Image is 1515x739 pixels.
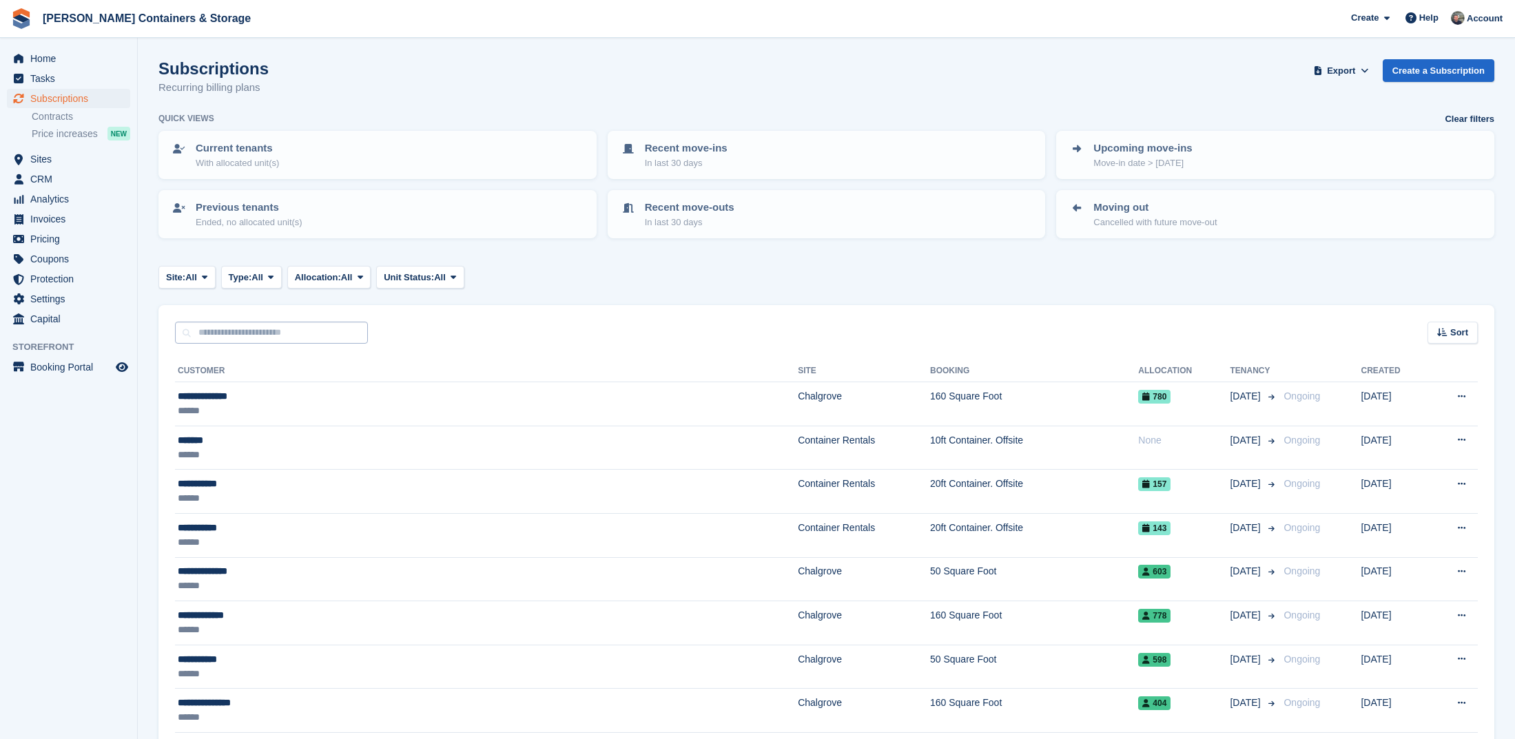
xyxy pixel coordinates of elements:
img: Adam Greenhalgh [1451,11,1465,25]
p: Recent move-ins [645,140,728,156]
a: menu [7,169,130,189]
span: Invoices [30,209,113,229]
td: 10ft Container. Offsite [930,426,1138,470]
a: menu [7,249,130,269]
p: Recurring billing plans [158,80,269,96]
td: Chalgrove [798,557,930,601]
span: Sort [1450,326,1468,340]
p: Current tenants [196,140,279,156]
a: menu [7,89,130,108]
span: 603 [1138,565,1171,579]
span: Analytics [30,189,113,209]
td: [DATE] [1361,382,1428,426]
td: [DATE] [1361,689,1428,733]
span: All [251,271,263,284]
span: Home [30,49,113,68]
span: All [185,271,197,284]
button: Export [1311,59,1372,82]
span: 780 [1138,390,1171,404]
span: CRM [30,169,113,189]
a: menu [7,229,130,249]
span: [DATE] [1230,477,1263,491]
a: menu [7,289,130,309]
span: 404 [1138,696,1171,710]
a: menu [7,69,130,88]
a: Recent move-outs In last 30 days [609,191,1044,237]
span: Sites [30,149,113,169]
th: Site [798,360,930,382]
span: 778 [1138,609,1171,623]
a: menu [7,49,130,68]
th: Customer [175,360,798,382]
span: Booking Portal [30,357,113,377]
span: 143 [1138,521,1171,535]
span: Tasks [30,69,113,88]
p: With allocated unit(s) [196,156,279,170]
a: menu [7,209,130,229]
td: 160 Square Foot [930,382,1138,426]
a: Price increases NEW [32,126,130,141]
p: Previous tenants [196,200,302,216]
a: menu [7,269,130,289]
a: Preview store [114,359,130,375]
p: Move-in date > [DATE] [1093,156,1192,170]
span: [DATE] [1230,389,1263,404]
h1: Subscriptions [158,59,269,78]
td: 50 Square Foot [930,557,1138,601]
span: Allocation: [295,271,341,284]
span: Protection [30,269,113,289]
a: Current tenants With allocated unit(s) [160,132,595,178]
div: None [1138,433,1230,448]
a: menu [7,149,130,169]
td: [DATE] [1361,426,1428,470]
span: [DATE] [1230,608,1263,623]
td: [DATE] [1361,601,1428,645]
span: Settings [30,289,113,309]
p: Moving out [1093,200,1217,216]
span: Ongoing [1284,697,1320,708]
a: menu [7,189,130,209]
h6: Quick views [158,112,214,125]
td: 160 Square Foot [930,689,1138,733]
span: Ongoing [1284,610,1320,621]
td: [DATE] [1361,513,1428,557]
span: 157 [1138,477,1171,491]
button: Site: All [158,266,216,289]
div: NEW [107,127,130,140]
span: Ongoing [1284,435,1320,446]
span: Coupons [30,249,113,269]
span: Unit Status: [384,271,434,284]
a: Upcoming move-ins Move-in date > [DATE] [1058,132,1493,178]
span: Account [1467,12,1503,25]
td: 50 Square Foot [930,645,1138,689]
p: Recent move-outs [645,200,734,216]
a: Clear filters [1445,112,1494,126]
span: Help [1419,11,1439,25]
button: Unit Status: All [376,266,464,289]
th: Created [1361,360,1428,382]
td: Chalgrove [798,689,930,733]
p: In last 30 days [645,216,734,229]
a: Moving out Cancelled with future move-out [1058,191,1493,237]
span: Price increases [32,127,98,140]
td: Container Rentals [798,470,930,514]
td: [DATE] [1361,557,1428,601]
span: Type: [229,271,252,284]
span: Site: [166,271,185,284]
td: Chalgrove [798,645,930,689]
button: Type: All [221,266,282,289]
span: Ongoing [1284,522,1320,533]
span: All [434,271,446,284]
span: Pricing [30,229,113,249]
td: Chalgrove [798,382,930,426]
span: [DATE] [1230,521,1263,535]
td: Container Rentals [798,513,930,557]
td: Container Rentals [798,426,930,470]
td: 20ft Container. Offsite [930,513,1138,557]
td: Chalgrove [798,601,930,645]
p: Ended, no allocated unit(s) [196,216,302,229]
span: [DATE] [1230,696,1263,710]
a: [PERSON_NAME] Containers & Storage [37,7,256,30]
span: Create [1351,11,1379,25]
th: Allocation [1138,360,1230,382]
